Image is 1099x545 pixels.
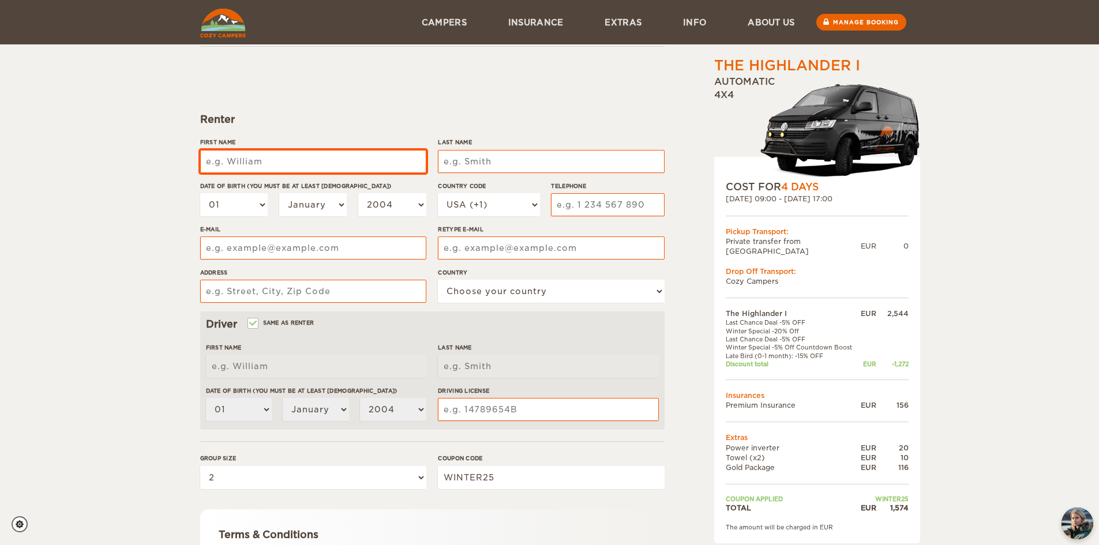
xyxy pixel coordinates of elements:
div: 2,544 [876,309,909,318]
div: 10 [876,453,909,463]
span: 4 Days [781,181,819,193]
td: Gold Package [726,463,858,472]
label: Group size [200,454,426,463]
td: TOTAL [726,503,858,513]
div: Drop Off Transport: [726,266,909,276]
input: e.g. 14789654B [438,398,658,421]
label: Last Name [438,138,664,146]
label: Driving License [438,386,658,395]
label: Address [200,268,426,277]
button: chat-button [1062,508,1093,539]
div: 116 [876,463,909,472]
label: Country [438,268,664,277]
input: e.g. Street, City, Zip Code [200,280,426,303]
img: Freyja at Cozy Campers [1062,508,1093,539]
label: Coupon code [438,454,664,463]
input: e.g. William [206,355,426,378]
td: Winter Special -20% Off [726,327,858,335]
div: 20 [876,443,909,453]
td: Coupon applied [726,495,858,503]
input: e.g. Smith [438,150,664,173]
div: EUR [858,503,876,513]
div: EUR [858,453,876,463]
input: Same as renter [249,321,256,328]
div: EUR [858,360,876,368]
div: The Highlander I [714,56,860,76]
td: Winter Special -5% Off Countdown Boost [726,343,858,351]
div: Automatic 4x4 [714,76,920,180]
img: Cozy Campers [200,9,246,37]
label: Date of birth (You must be at least [DEMOGRAPHIC_DATA]) [206,386,426,395]
div: Terms & Conditions [219,528,646,542]
td: Power inverter [726,443,858,453]
label: Telephone [551,182,664,190]
td: Extras [726,433,909,442]
div: EUR [861,241,876,251]
input: e.g. example@example.com [438,236,664,260]
input: e.g. William [200,150,426,173]
input: e.g. Smith [438,355,658,378]
div: Renter [200,112,665,126]
div: [DATE] 09:00 - [DATE] 17:00 [726,194,909,204]
div: EUR [858,309,876,318]
label: E-mail [200,225,426,234]
label: Date of birth (You must be at least [DEMOGRAPHIC_DATA]) [200,182,426,190]
input: e.g. 1 234 567 890 [551,193,664,216]
div: Driver [206,317,659,331]
label: Last Name [438,343,658,352]
td: WINTER25 [858,495,908,503]
div: EUR [858,463,876,472]
div: The amount will be charged in EUR [726,523,909,531]
td: Premium Insurance [726,400,858,410]
div: -1,272 [876,360,909,368]
label: Retype E-mail [438,225,664,234]
td: Last Chance Deal -5% OFF [726,318,858,326]
td: Insurances [726,390,909,400]
label: Same as renter [249,317,314,328]
a: Cookie settings [12,516,35,532]
div: 156 [876,400,909,410]
td: Towel (x2) [726,453,858,463]
a: Manage booking [816,14,906,31]
label: Country Code [438,182,539,190]
div: EUR [858,400,876,410]
td: Cozy Campers [726,276,909,286]
label: First Name [200,138,426,146]
td: Discount total [726,360,858,368]
td: Private transfer from [GEOGRAPHIC_DATA] [726,236,861,256]
td: The Highlander I [726,309,858,318]
div: Pickup Transport: [726,227,909,236]
div: 1,574 [876,503,909,513]
div: 0 [876,241,909,251]
img: stor-stuttur-old-new-5.png [760,79,920,180]
td: Late Bird (0-1 month): -15% OFF [726,352,858,360]
div: EUR [858,443,876,453]
div: COST FOR [726,180,909,194]
label: First Name [206,343,426,352]
input: e.g. example@example.com [200,236,426,260]
td: Last Chance Deal -5% OFF [726,335,858,343]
